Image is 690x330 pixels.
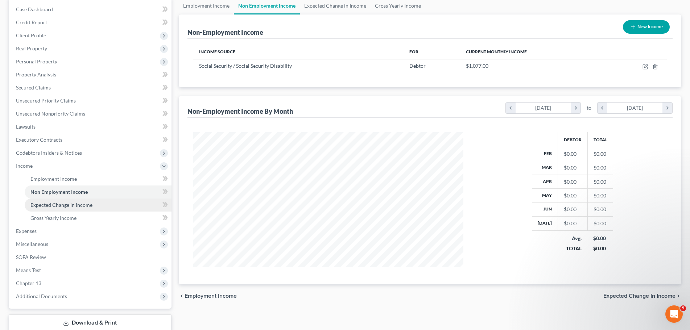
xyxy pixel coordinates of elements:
[587,202,613,216] td: $0.00
[532,202,558,216] th: Jun
[598,103,607,113] i: chevron_left
[466,63,488,69] span: $1,077.00
[607,103,663,113] div: [DATE]
[187,28,263,37] div: Non-Employment Income
[587,147,613,161] td: $0.00
[16,58,57,64] span: Personal Property
[16,71,56,78] span: Property Analysis
[593,245,607,252] div: $0.00
[532,217,558,230] th: [DATE]
[10,94,172,107] a: Unsecured Priority Claims
[558,132,587,147] th: Debtor
[187,107,293,116] div: Non-Employment Income By Month
[564,192,582,199] div: $0.00
[30,189,88,195] span: Non Employment Income
[16,97,76,104] span: Unsecured Priority Claims
[25,199,172,212] a: Expected Change in Income
[587,132,613,147] th: Total
[564,164,582,171] div: $0.00
[179,293,185,299] i: chevron_left
[587,189,613,202] td: $0.00
[532,161,558,175] th: Mar
[409,63,426,69] span: Debtor
[564,206,582,213] div: $0.00
[16,137,62,143] span: Executory Contracts
[25,185,172,199] a: Non Employment Income
[179,293,237,299] button: chevron_left Employment Income
[185,293,237,299] span: Employment Income
[564,178,582,185] div: $0.00
[30,176,77,182] span: Employment Income
[16,267,41,273] span: Means Test
[16,254,46,260] span: SOFA Review
[587,217,613,230] td: $0.00
[16,32,46,38] span: Client Profile
[30,215,77,221] span: Gross Yearly Income
[662,103,672,113] i: chevron_right
[16,241,48,247] span: Miscellaneous
[532,147,558,161] th: Feb
[409,49,418,54] span: For
[564,220,582,227] div: $0.00
[30,202,92,208] span: Expected Change in Income
[587,104,591,112] span: to
[506,103,516,113] i: chevron_left
[16,110,85,117] span: Unsecured Nonpriority Claims
[10,81,172,94] a: Secured Claims
[10,133,172,146] a: Executory Contracts
[516,103,571,113] div: [DATE]
[532,189,558,202] th: May
[571,103,580,113] i: chevron_right
[10,3,172,16] a: Case Dashboard
[665,305,683,323] iframe: Intercom live chat
[593,235,607,242] div: $0.00
[16,45,47,51] span: Real Property
[532,175,558,188] th: Apr
[16,293,67,299] span: Additional Documents
[10,251,172,264] a: SOFA Review
[603,293,675,299] span: Expected Change in Income
[623,20,670,34] button: New Income
[16,6,53,12] span: Case Dashboard
[16,84,51,91] span: Secured Claims
[10,107,172,120] a: Unsecured Nonpriority Claims
[16,228,37,234] span: Expenses
[16,150,82,156] span: Codebtors Insiders & Notices
[603,293,681,299] button: Expected Change in Income chevron_right
[16,19,47,25] span: Credit Report
[10,68,172,81] a: Property Analysis
[199,63,292,69] span: Social Security / Social Security Disability
[466,49,527,54] span: Current Monthly Income
[587,175,613,188] td: $0.00
[10,16,172,29] a: Credit Report
[564,150,582,158] div: $0.00
[563,245,582,252] div: TOTAL
[25,172,172,185] a: Employment Income
[680,305,686,311] span: 9
[16,163,33,169] span: Income
[25,212,172,225] a: Gross Yearly Income
[10,120,172,133] a: Lawsuits
[675,293,681,299] i: chevron_right
[16,280,41,286] span: Chapter 13
[563,235,582,242] div: Avg.
[199,49,235,54] span: Income Source
[16,124,36,130] span: Lawsuits
[587,161,613,175] td: $0.00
